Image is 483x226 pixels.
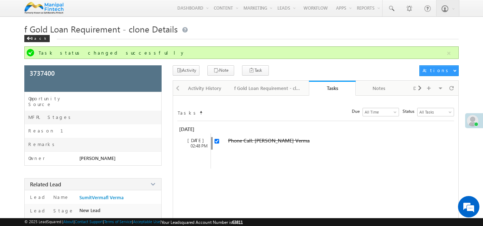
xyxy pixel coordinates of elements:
[363,108,399,116] a: All Time
[207,65,234,76] button: Note
[30,181,61,188] span: Related Lead
[242,65,269,76] button: Task
[187,84,222,92] div: Activity History
[79,155,115,161] span: [PERSON_NAME]
[30,69,55,77] span: 3737400
[352,109,363,114] span: Due
[28,194,69,200] label: Lead Name
[234,84,302,92] div: f Gold Loan Requirement - clone Details
[228,81,309,96] a: f Gold Loan Requirement - clone Details
[79,195,124,200] a: SumitVermafl Verma
[199,108,203,115] span: Sort Timeline
[228,81,309,95] li: f Gold Loan Requirement - clone Details
[181,143,211,149] div: 02:48 PM
[408,84,443,92] div: Documents
[39,50,446,56] div: Task status changed successfully
[314,85,350,91] div: Tasks
[24,35,50,42] div: Back
[28,114,73,120] label: MFPL Stages
[28,207,74,214] label: Lead Stage
[417,108,454,116] a: All Tasks
[232,220,243,225] span: 63811
[28,141,57,147] label: Remarks
[182,81,228,96] a: Activity History
[419,65,459,76] button: Actions
[161,220,243,225] span: Your Leadsquared Account Number is
[363,109,397,115] span: All Time
[63,219,74,224] a: About
[173,65,199,76] button: Activity
[28,155,45,161] label: Owner
[356,81,403,96] a: Notes
[75,219,103,224] a: Contact Support
[309,81,356,96] a: Tasks
[177,108,199,116] td: Tasks
[24,219,243,225] span: © 2025 LeadSquared | | | | |
[104,219,132,224] a: Terms of Service
[133,219,160,224] a: Acceptable Use
[361,84,396,92] div: Notes
[423,67,451,74] div: Actions
[24,23,178,35] span: f Gold Loan Requirement - clone Details
[177,125,210,134] div: [DATE]
[418,109,452,115] span: All Tasks
[181,137,211,143] div: [DATE]
[403,109,417,114] span: Status
[79,207,100,213] span: New Lead
[403,81,449,96] a: Documents
[228,137,310,144] span: Phone Call: [PERSON_NAME] Verma
[24,2,64,14] img: Custom Logo
[28,128,72,134] label: Reason 1
[28,96,79,107] label: Opportunity Source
